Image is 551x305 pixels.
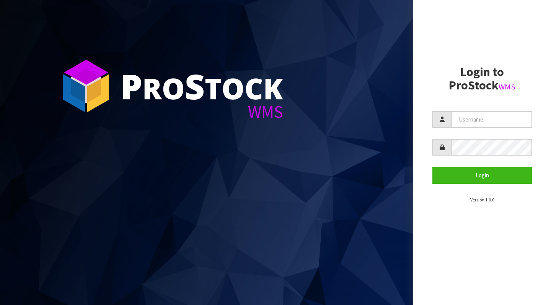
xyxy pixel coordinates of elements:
[121,69,283,103] div: ro tock
[452,111,532,128] input: Username
[432,65,532,92] h2: Login to ProStock
[432,167,532,183] button: Login
[121,63,142,109] span: P
[57,57,115,115] img: ProStock Cube
[499,82,515,92] small: WMS
[470,197,494,203] small: Version 1.0.0
[185,63,205,109] span: S
[121,103,283,120] div: WMS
